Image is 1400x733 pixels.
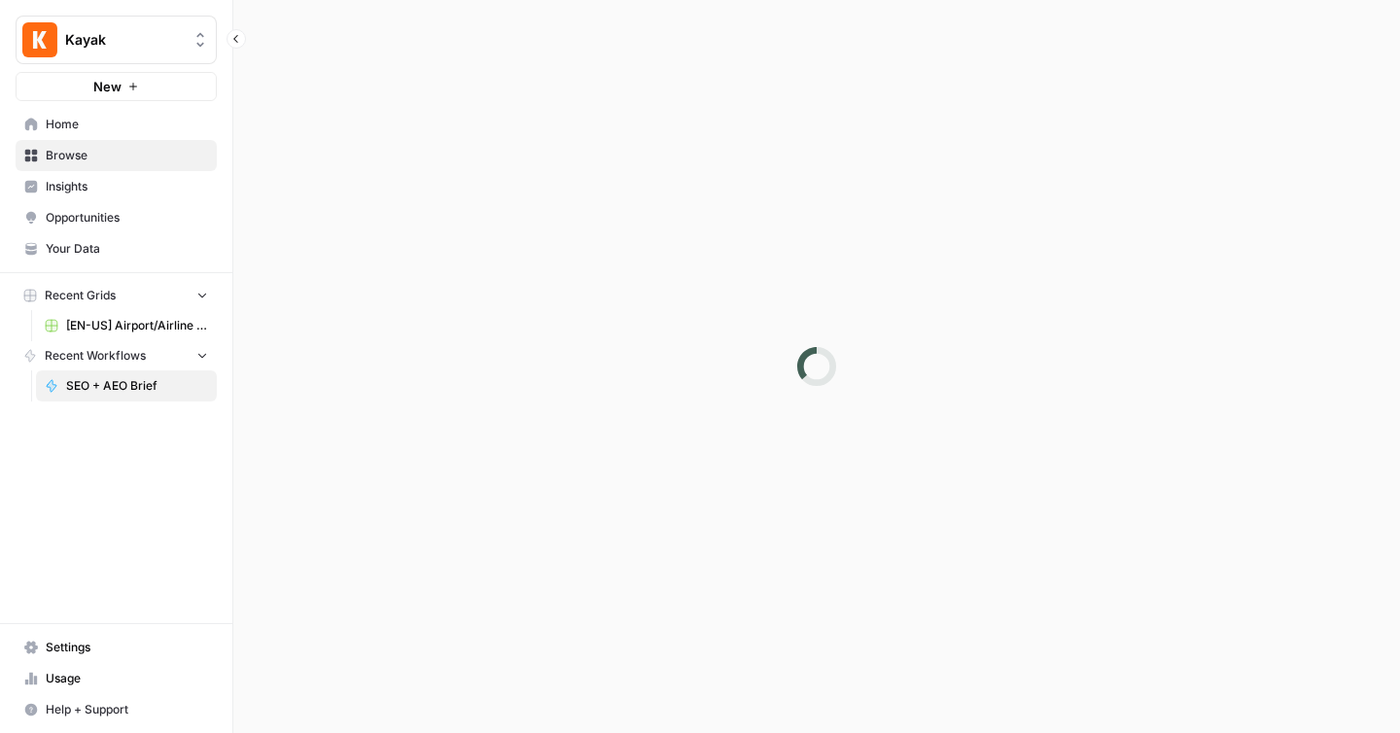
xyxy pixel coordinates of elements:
[36,370,217,401] a: SEO + AEO Brief
[16,233,217,264] a: Your Data
[45,287,116,304] span: Recent Grids
[46,178,208,195] span: Insights
[66,377,208,395] span: SEO + AEO Brief
[46,701,208,718] span: Help + Support
[46,240,208,258] span: Your Data
[45,347,146,365] span: Recent Workflows
[46,670,208,687] span: Usage
[22,22,57,57] img: Kayak Logo
[16,140,217,171] a: Browse
[16,72,217,101] button: New
[65,30,183,50] span: Kayak
[16,663,217,694] a: Usage
[46,147,208,164] span: Browse
[16,109,217,140] a: Home
[16,16,217,64] button: Workspace: Kayak
[16,202,217,233] a: Opportunities
[16,171,217,202] a: Insights
[16,341,217,370] button: Recent Workflows
[46,209,208,227] span: Opportunities
[16,281,217,310] button: Recent Grids
[36,310,217,341] a: [EN-US] Airport/Airline Content Refresh
[46,639,208,656] span: Settings
[66,317,208,334] span: [EN-US] Airport/Airline Content Refresh
[16,694,217,725] button: Help + Support
[46,116,208,133] span: Home
[93,77,122,96] span: New
[16,632,217,663] a: Settings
